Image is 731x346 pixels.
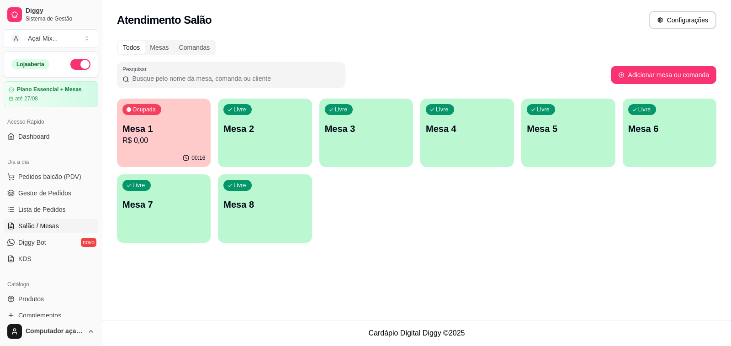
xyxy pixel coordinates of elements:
[537,106,550,113] p: Livre
[4,186,98,200] a: Gestor de Pedidos
[4,4,98,26] a: DiggySistema de Gestão
[18,221,59,231] span: Salão / Mesas
[4,169,98,184] button: Pedidos balcão (PDV)
[132,106,156,113] p: Ocupada
[223,122,306,135] p: Mesa 2
[132,182,145,189] p: Livre
[18,189,71,198] span: Gestor de Pedidos
[70,59,90,70] button: Alterar Status
[145,41,174,54] div: Mesas
[4,252,98,266] a: KDS
[4,129,98,144] a: Dashboard
[117,174,211,243] button: LivreMesa 7
[335,106,348,113] p: Livre
[122,135,205,146] p: R$ 0,00
[102,320,731,346] footer: Cardápio Digital Diggy © 2025
[191,154,205,162] p: 00:16
[319,99,413,167] button: LivreMesa 3
[4,235,98,250] a: Diggy Botnovo
[15,95,38,102] article: até 27/08
[420,99,514,167] button: LivreMesa 4
[18,172,81,181] span: Pedidos balcão (PDV)
[18,294,44,304] span: Produtos
[122,198,205,211] p: Mesa 7
[4,115,98,129] div: Acesso Rápido
[122,122,205,135] p: Mesa 1
[325,122,408,135] p: Mesa 3
[18,132,50,141] span: Dashboard
[18,205,66,214] span: Lista de Pedidos
[11,59,49,69] div: Loja aberta
[4,320,98,342] button: Computador açaí Mix
[28,34,58,43] div: Açaí Mix ...
[233,182,246,189] p: Livre
[26,15,95,22] span: Sistema de Gestão
[174,41,215,54] div: Comandas
[18,311,61,320] span: Complementos
[26,327,84,336] span: Computador açaí Mix
[122,65,150,73] label: Pesquisar
[4,155,98,169] div: Dia a dia
[426,122,509,135] p: Mesa 4
[18,238,46,247] span: Diggy Bot
[4,202,98,217] a: Lista de Pedidos
[118,41,145,54] div: Todos
[17,86,82,93] article: Plano Essencial + Mesas
[11,34,21,43] span: A
[218,99,312,167] button: LivreMesa 2
[18,254,32,263] span: KDS
[233,106,246,113] p: Livre
[611,66,716,84] button: Adicionar mesa ou comanda
[26,7,95,15] span: Diggy
[4,29,98,47] button: Select a team
[223,198,306,211] p: Mesa 8
[527,122,609,135] p: Mesa 5
[436,106,449,113] p: Livre
[4,81,98,107] a: Plano Essencial + Mesasaté 27/08
[4,277,98,292] div: Catálogo
[117,99,211,167] button: OcupadaMesa 1R$ 0,0000:16
[117,13,212,27] h2: Atendimento Salão
[649,11,716,29] button: Configurações
[4,292,98,306] a: Produtos
[4,219,98,233] a: Salão / Mesas
[638,106,651,113] p: Livre
[218,174,312,243] button: LivreMesa 8
[4,308,98,323] a: Complementos
[521,99,615,167] button: LivreMesa 5
[628,122,711,135] p: Mesa 6
[623,99,716,167] button: LivreMesa 6
[129,74,340,83] input: Pesquisar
